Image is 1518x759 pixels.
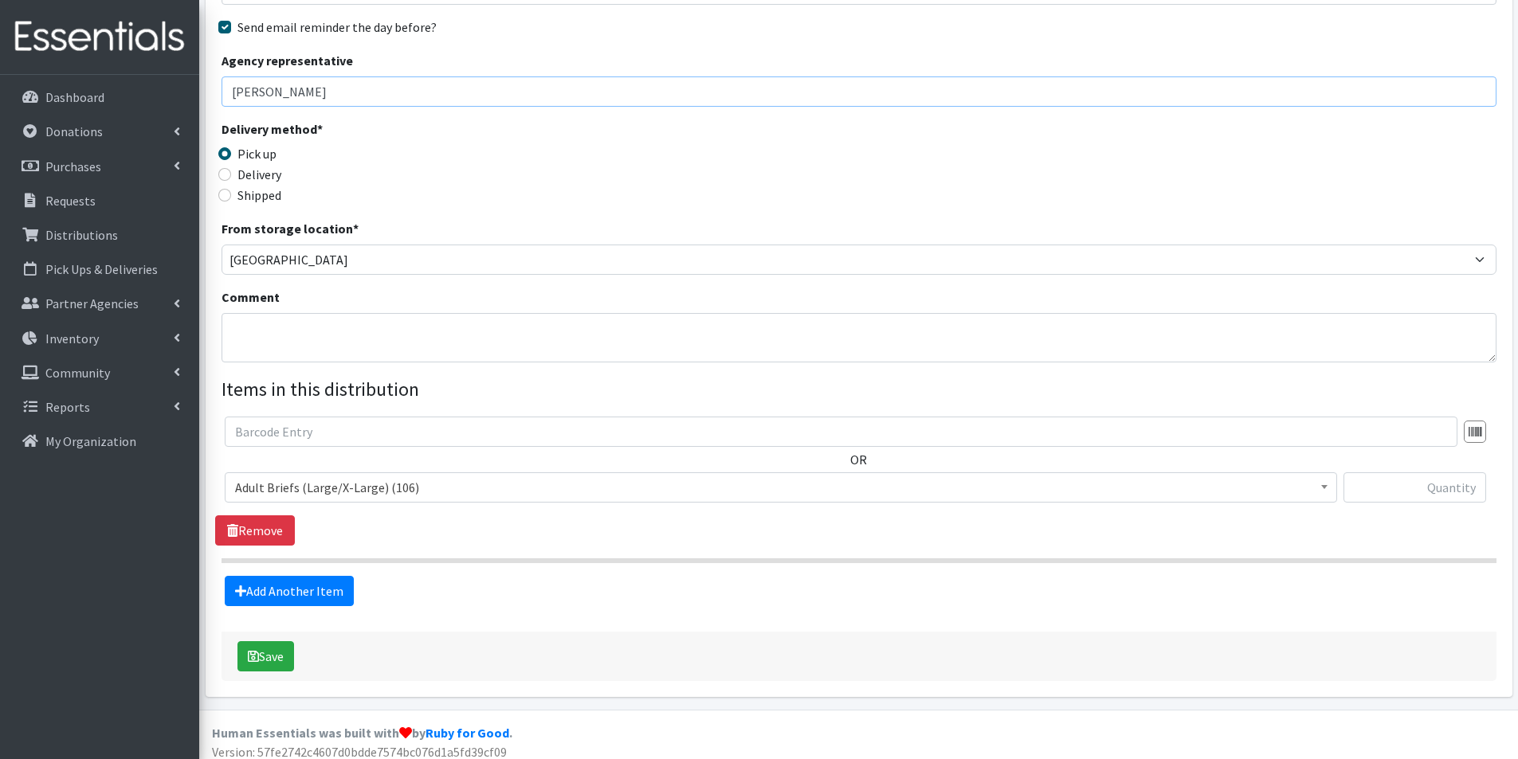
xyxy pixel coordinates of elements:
span: Adult Briefs (Large/X-Large) (106) [225,472,1337,503]
p: Inventory [45,331,99,346]
label: Agency representative [222,51,353,70]
p: Partner Agencies [45,295,139,311]
label: OR [850,450,867,469]
p: Requests [45,193,96,209]
p: Pick Ups & Deliveries [45,261,158,277]
abbr: required [353,221,359,237]
img: HumanEssentials [6,10,193,64]
a: Remove [215,515,295,546]
input: Quantity [1343,472,1486,503]
a: Reports [6,391,193,423]
a: Add Another Item [225,576,354,606]
a: Distributions [6,219,193,251]
p: Dashboard [45,89,104,105]
label: Delivery [237,165,281,184]
a: My Organization [6,425,193,457]
a: Community [6,357,193,389]
p: Reports [45,399,90,415]
strong: Human Essentials was built with by . [212,725,512,741]
a: Partner Agencies [6,288,193,319]
a: Donations [6,115,193,147]
a: Ruby for Good [426,725,509,741]
a: Requests [6,185,193,217]
p: My Organization [45,433,136,449]
abbr: required [317,121,323,137]
button: Save [237,641,294,671]
a: Purchases [6,151,193,182]
a: Pick Ups & Deliveries [6,253,193,285]
a: Inventory [6,323,193,354]
label: Comment [222,288,280,307]
label: Pick up [237,144,277,163]
label: Send email reminder the day before? [237,18,437,37]
p: Distributions [45,227,118,243]
input: Barcode Entry [225,417,1457,447]
p: Purchases [45,158,101,174]
legend: Items in this distribution [222,375,1496,404]
legend: Delivery method [222,119,540,144]
span: Adult Briefs (Large/X-Large) (106) [235,476,1327,499]
label: From storage location [222,219,359,238]
a: Dashboard [6,81,193,113]
p: Community [45,365,110,381]
label: Shipped [237,186,281,205]
p: Donations [45,123,103,139]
